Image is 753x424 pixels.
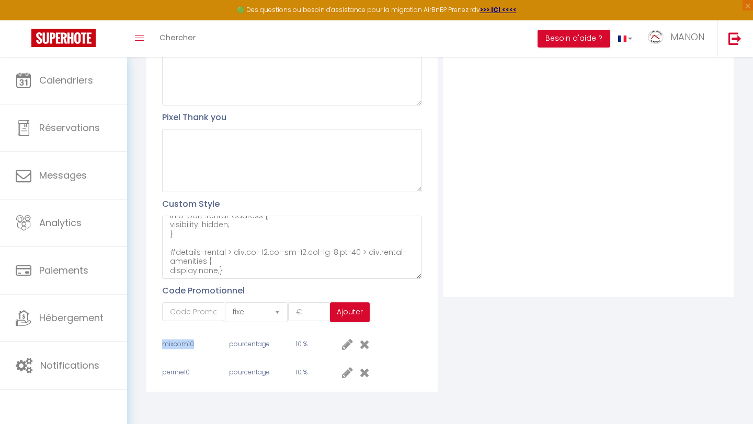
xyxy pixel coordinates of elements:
[670,30,704,43] span: MANON
[152,20,203,57] a: Chercher
[288,302,329,321] input: €
[648,30,664,44] img: ...
[31,29,96,47] img: Super Booking
[728,32,741,45] img: logout
[29,17,51,25] div: v 4.0.25
[119,61,127,69] img: tab_keywords_by_traffic_grey.svg
[162,368,190,376] span: perrine10
[27,27,118,36] div: Domaine: [DOMAIN_NAME]
[162,197,421,210] p: Custom Style
[330,302,370,322] button: Ajouter
[538,30,610,48] button: Besoin d'aide ?
[162,302,224,321] input: Code Promotionnel
[162,284,370,297] p: Code Promotionnel
[296,339,307,348] span: 10 %
[54,62,81,68] div: Domaine
[39,311,104,324] span: Hébergement
[162,111,421,124] p: Pixel Thank you
[42,61,51,69] img: tab_domain_overview_orange.svg
[296,368,307,376] span: 10 %
[159,32,196,43] span: Chercher
[39,264,88,277] span: Paiements
[39,74,93,87] span: Calendriers
[39,169,87,182] span: Messages
[39,216,82,229] span: Analytics
[229,368,270,376] span: pourcentage
[229,339,270,348] span: pourcentage
[640,20,717,57] a: ... MANON
[162,339,194,348] span: mixcom10
[17,27,25,36] img: website_grey.svg
[130,62,160,68] div: Mots-clés
[480,5,517,14] a: >>> ICI <<<<
[40,359,99,372] span: Notifications
[39,121,100,134] span: Réservations
[17,17,25,25] img: logo_orange.svg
